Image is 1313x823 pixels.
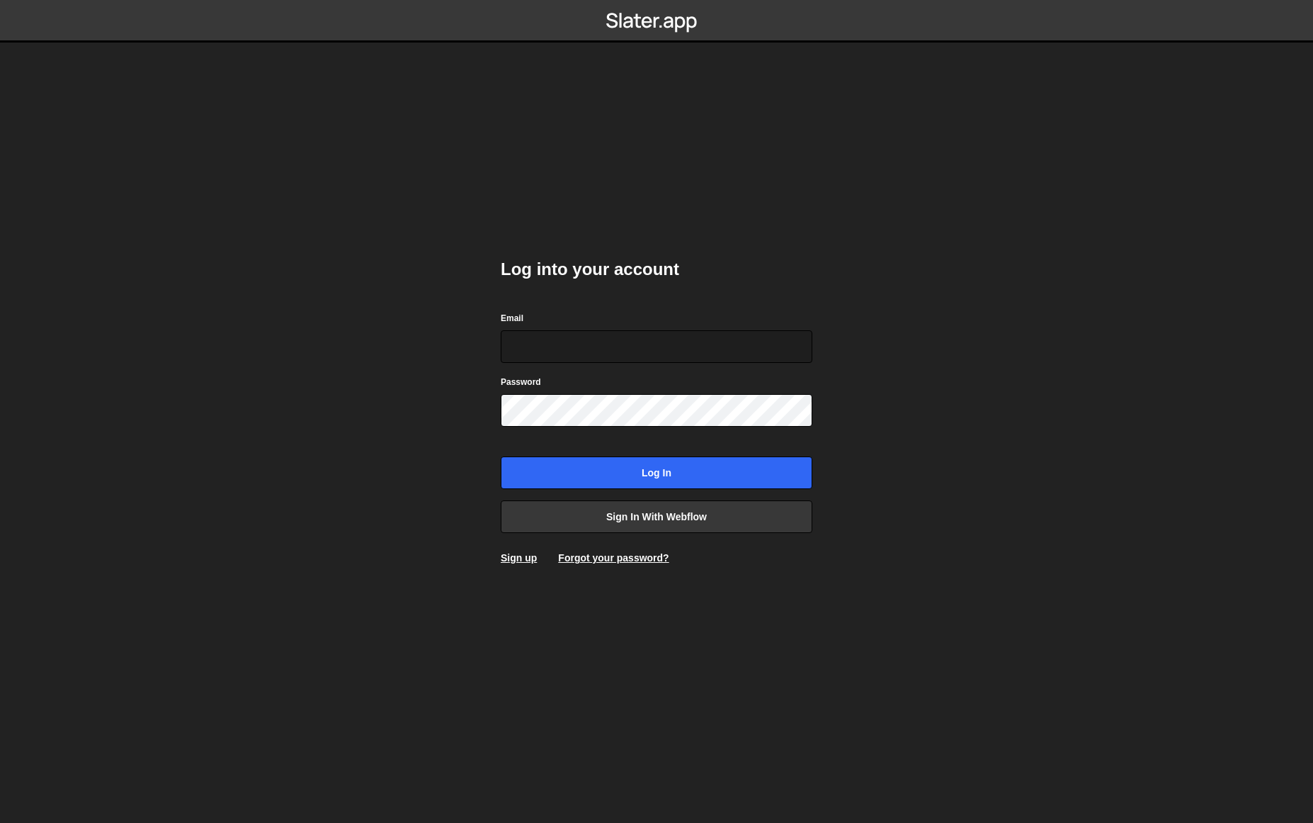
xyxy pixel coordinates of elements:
[501,311,523,325] label: Email
[501,552,537,564] a: Sign up
[501,375,541,389] label: Password
[501,258,812,281] h2: Log into your account
[501,457,812,489] input: Log in
[558,552,669,564] a: Forgot your password?
[501,500,812,533] a: Sign in with Webflow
